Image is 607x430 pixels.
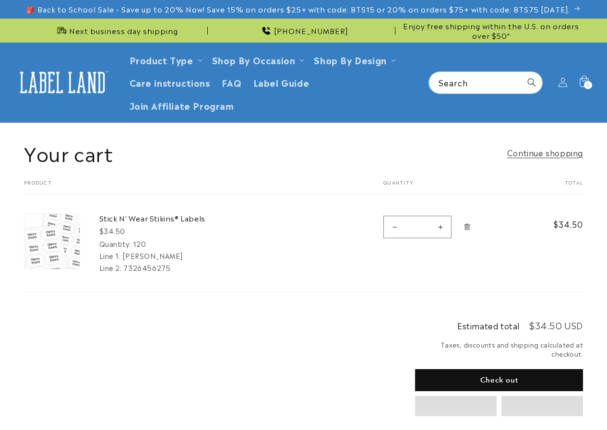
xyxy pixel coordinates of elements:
a: Stick N' Wear Stikins® Labels [99,213,243,223]
a: Label Guide [248,71,315,93]
span: FAQ [222,77,242,88]
button: Search [521,72,542,93]
span: 🎒 Back to School Sale - Save up to 20% Now! Save 15% on orders $25+ with code: BTS15 or 20% on or... [26,4,571,14]
th: Product [24,179,359,194]
th: Total [517,179,583,194]
input: Quantity for Stick N&#39; Wear Stikins® Labels [405,216,429,238]
h2: Estimated total [457,322,520,329]
summary: Shop By Occasion [206,48,309,71]
th: Quantity [359,179,517,194]
div: Announcement [212,19,395,42]
dd: 120 [133,239,146,248]
span: Label Guide [253,77,309,88]
div: Announcement [24,19,208,42]
dt: Quantity: [99,239,131,248]
span: Care instructions [130,77,210,88]
div: $34.50 [99,226,243,236]
span: Join Affiliate Program [130,100,234,111]
div: Announcement [399,19,583,42]
h1: Your cart [24,140,113,165]
small: Taxes, discounts and shipping calculated at checkout. [415,340,583,359]
p: $34.50 USD [529,321,583,329]
dt: Line 1: [99,251,121,260]
a: FAQ [216,71,248,93]
a: Join Affiliate Program [124,94,240,116]
a: Remove Stick N&#39; Wear Stikins® Labels - 120 [459,213,476,240]
a: Label Land [11,64,114,101]
a: Continue shopping [507,146,583,160]
dd: 7326456275 [123,263,170,272]
span: Enjoy free shipping within the U.S. on orders over $50* [399,21,583,40]
a: Product Type [130,53,193,66]
span: Next business day shipping [69,26,178,35]
img: Label Land [14,68,110,97]
a: Shop By Design [314,53,386,66]
span: Shop By Occasion [212,54,296,65]
summary: Shop By Design [308,48,399,71]
span: [PHONE_NUMBER] [274,26,348,35]
span: $34.50 [536,218,583,230]
span: 1 [587,81,589,89]
button: Check out [415,369,583,391]
summary: Product Type [124,48,206,71]
dt: Line 2: [99,263,122,272]
dd: [PERSON_NAME] [122,251,182,260]
a: Care instructions [124,71,216,93]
